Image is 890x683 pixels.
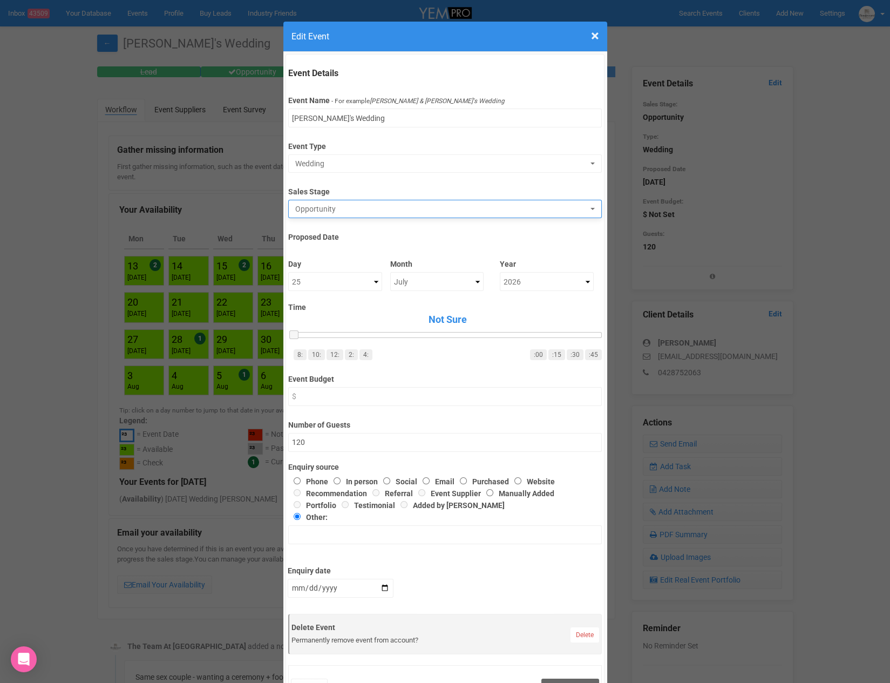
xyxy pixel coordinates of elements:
[509,477,555,486] label: Website
[331,97,505,105] small: - For example
[378,477,417,486] label: Social
[291,635,599,646] div: Permanently remove event from account?
[288,433,602,452] input: Number of Guests
[530,349,547,360] a: :00
[413,489,481,498] label: Event Supplier
[294,349,307,360] a: 8:
[288,416,602,430] label: Number of Guests
[390,255,484,269] label: Month
[288,462,602,472] label: Enquiry source
[585,349,602,360] a: :45
[395,501,505,510] label: Added by [PERSON_NAME]
[288,228,602,242] label: Proposed Date
[308,349,325,360] a: 10:
[288,137,602,152] label: Event Type
[567,349,583,360] a: :30
[345,349,358,360] a: 2:
[294,313,602,327] span: Not Sure
[500,255,594,269] label: Year
[328,477,378,486] label: In person
[481,489,554,498] label: Manually Added
[570,627,599,643] a: Delete
[591,27,599,45] span: ×
[288,67,602,80] legend: Event Details
[288,501,336,510] label: Portfolio
[288,562,393,576] label: Enquiry date
[291,30,599,43] h4: Edit Event
[288,109,602,127] input: Event Name
[417,477,454,486] label: Email
[336,501,395,510] label: Testimonial
[370,97,505,105] i: [PERSON_NAME] & [PERSON_NAME]'s Wedding
[367,489,413,498] label: Referral
[288,489,367,498] label: Recommendation
[295,158,588,169] span: Wedding
[288,511,586,523] label: Other:
[327,349,343,360] a: 12:
[291,622,599,633] label: Delete Event
[288,387,602,406] input: $
[288,477,328,486] label: Phone
[454,477,509,486] label: Purchased
[288,95,330,106] label: Event Name
[288,370,602,384] label: Event Budget
[288,255,382,269] label: Day
[359,349,372,360] a: 4:
[288,182,602,197] label: Sales Stage
[11,646,37,672] div: Open Intercom Messenger
[288,302,602,313] label: Time
[295,204,588,214] span: Opportunity
[548,349,565,360] a: :15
